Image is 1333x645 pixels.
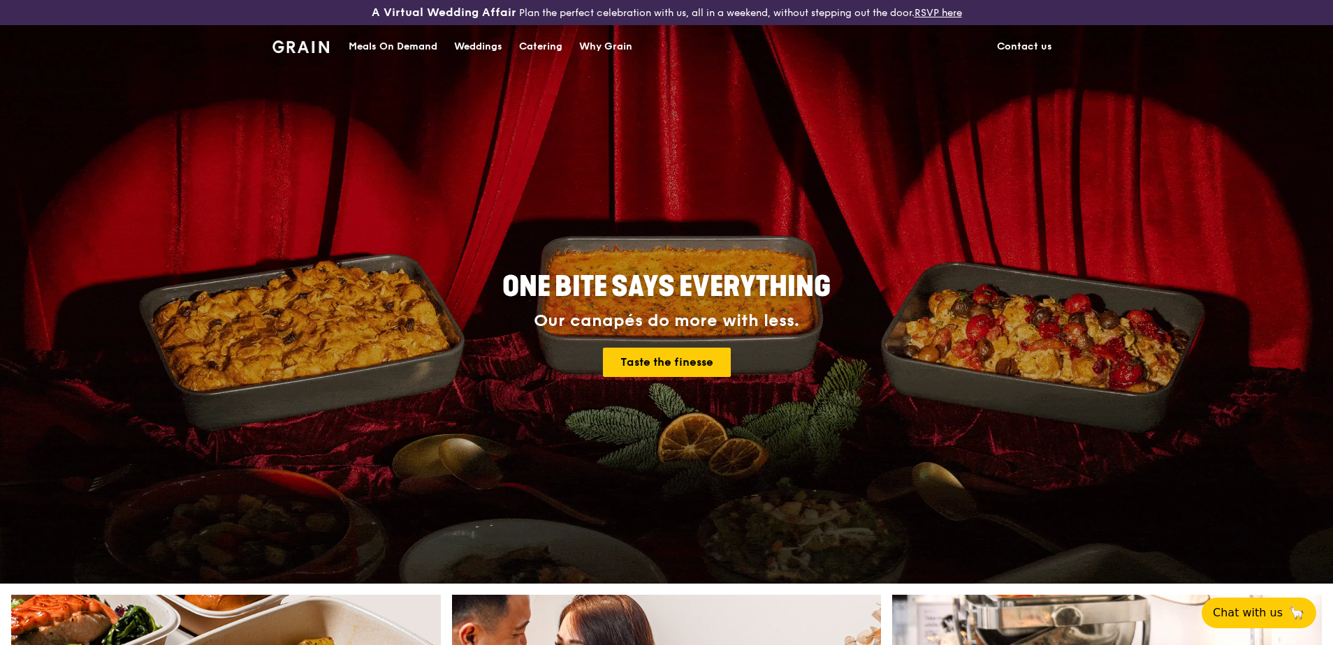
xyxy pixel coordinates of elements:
a: Weddings [446,26,511,68]
span: ONE BITE SAYS EVERYTHING [502,270,831,304]
a: Why Grain [571,26,641,68]
div: Weddings [454,26,502,68]
a: GrainGrain [272,24,329,66]
a: Contact us [989,26,1061,68]
img: Grain [272,40,329,53]
a: Taste the finesse [603,348,731,377]
div: Plan the perfect celebration with us, all in a weekend, without stepping out the door. [264,6,1069,20]
div: Why Grain [579,26,632,68]
div: Meals On Demand [349,26,437,68]
a: Catering [511,26,571,68]
h3: A Virtual Wedding Affair [372,6,516,20]
div: Our canapés do more with less. [415,311,918,331]
button: Chat with us🦙 [1202,598,1316,628]
a: RSVP here [915,7,962,19]
span: Chat with us [1213,605,1283,621]
span: 🦙 [1288,605,1305,621]
div: Catering [519,26,562,68]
